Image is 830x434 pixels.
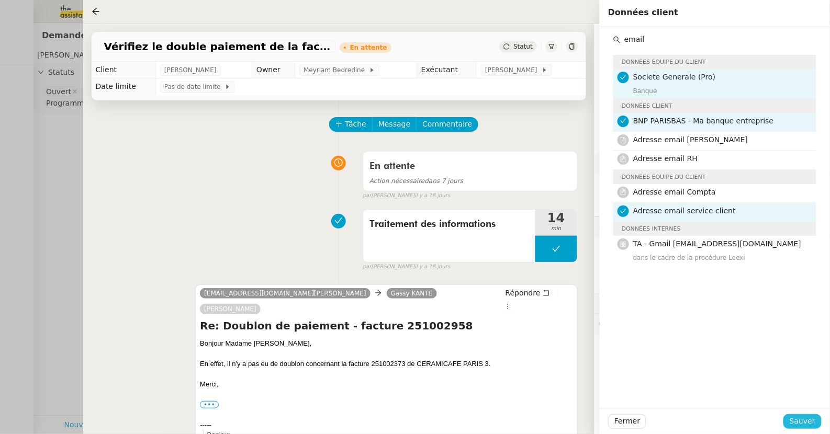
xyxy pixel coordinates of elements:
span: 14 [535,212,577,224]
span: il y a 18 jours [415,191,451,200]
span: Adresse email [PERSON_NAME] [633,135,748,144]
button: Fermer [608,414,646,429]
td: Exécutant [417,62,476,78]
span: Adresse email RH [633,154,698,163]
div: En attente [350,44,387,51]
span: [PERSON_NAME] [164,65,217,75]
input: input search text [621,32,816,47]
span: Tâche [345,118,366,130]
span: Adresse email Compta [633,188,716,196]
div: dans le cadre de la procédure Leexi [633,253,810,263]
div: ⏲️Tâches 42:53 [595,293,830,314]
small: [PERSON_NAME] [363,262,450,271]
span: TA - Gmail [EMAIL_ADDRESS][DOMAIN_NAME] [633,239,801,248]
button: Sauver [783,414,822,429]
div: Bonjour Madame [PERSON_NAME], [200,338,573,349]
div: Banque [633,86,810,96]
small: [PERSON_NAME] [363,191,450,200]
span: Adresse email service client [633,207,736,215]
td: Date limite [92,78,156,95]
span: il y a 18 jours [415,262,451,271]
span: min [535,224,577,233]
div: ⚙️Procédures [595,153,830,174]
button: Répondre [502,287,554,299]
span: ⚙️ [599,157,653,169]
button: Message [372,117,417,132]
span: Meyriam Bedredine [304,65,369,75]
h4: Re: Doublon de paiement - facture 251002958 [200,318,573,333]
div: En effet, il n'y a pas eu de doublon concernant la facture 251002373 de CERAMICAFE PARIS 3. [200,359,573,369]
span: Statut [513,43,533,50]
div: Données équipe du client [613,170,816,184]
span: [PERSON_NAME] [485,65,541,75]
button: Commentaire [416,117,478,132]
span: En attente [369,162,415,171]
span: ⏲️ [599,299,675,307]
div: Merci, [200,379,573,390]
a: [EMAIL_ADDRESS][DOMAIN_NAME][PERSON_NAME] [200,289,371,298]
span: Action nécessaire [369,177,425,185]
div: 💬Commentaires 7 [595,314,830,335]
span: Message [378,118,410,130]
label: ••• [200,401,219,408]
span: Sauver [790,415,815,427]
td: Owner [252,62,295,78]
span: par [363,262,372,271]
span: Répondre [506,288,541,298]
span: BNP PARISBAS - Ma banque entreprise [633,117,774,125]
span: Fermer [614,415,640,427]
td: Client [92,62,156,78]
span: Données client [608,7,678,17]
a: Gassy KANTE [387,289,437,298]
span: par [363,191,372,200]
div: ----- [200,420,573,430]
span: Traitement des informations [369,216,529,232]
a: [PERSON_NAME] [200,304,261,314]
span: 💬 [599,320,685,328]
span: Vérifiez le double paiement de la facture [104,41,331,52]
div: Données internes [613,222,816,236]
span: Commentaire [422,118,472,130]
div: Données équipe du client [613,55,816,69]
button: Tâche [329,117,373,132]
span: Pas de date limite [164,82,225,92]
span: dans 7 jours [369,177,463,185]
span: 🔐 [599,221,667,233]
div: 🔐Données client [595,217,830,237]
span: Societe Generale (Pro) [633,73,716,81]
div: Données client [613,99,816,113]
